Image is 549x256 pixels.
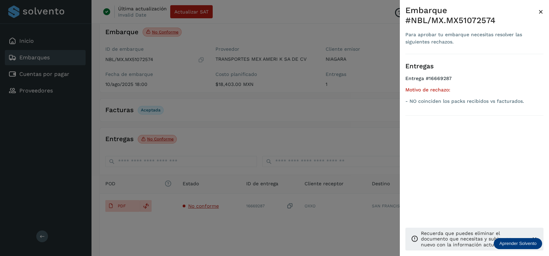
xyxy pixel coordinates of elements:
h4: Entrega #16669287 [405,76,543,87]
h5: Motivo de rechazo: [405,87,543,93]
h3: Entregas [405,62,543,70]
button: Close [538,6,543,18]
p: Aprender Solvento [499,241,537,246]
div: Para aprobar tu embarque necesitas resolver las siguientes rechazos. [405,31,538,46]
span: × [538,7,543,17]
p: - NO coinciden los packs recibidos vs facturados. [405,98,543,104]
div: Aprender Solvento [494,238,542,249]
p: Recuerda que puedes eliminar el documento que necesitas y subir uno nuevo con la información actu... [421,230,526,248]
div: Embarque #NBL/MX.MX51072574 [405,6,538,26]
